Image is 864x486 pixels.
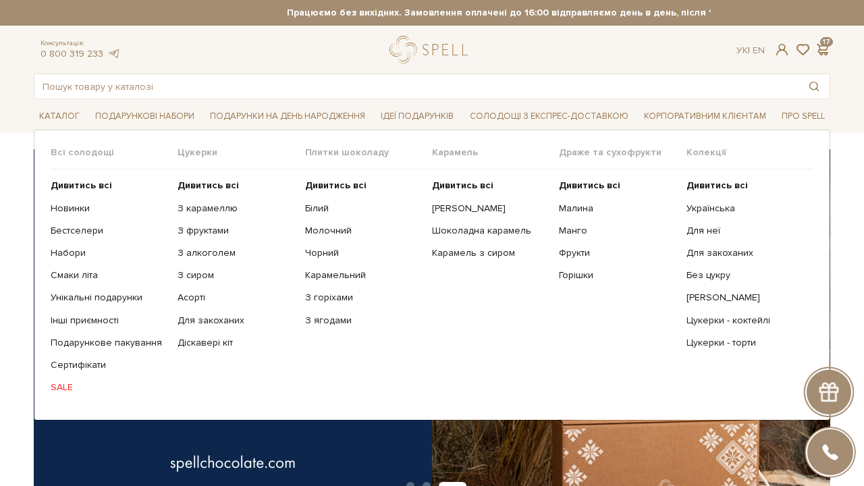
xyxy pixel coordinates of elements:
a: Дивитись всі [686,180,803,192]
a: Діскавері кіт [178,337,294,349]
a: Цукерки - торти [686,337,803,349]
a: Асорті [178,292,294,304]
a: З алкоголем [178,247,294,259]
a: [PERSON_NAME] [432,202,549,215]
a: Дивитись всі [305,180,422,192]
a: Українська [686,202,803,215]
a: Цукерки - коктейлі [686,315,803,327]
a: Карамель з сиром [432,247,549,259]
a: Дивитись всі [51,180,167,192]
span: Подарунки на День народження [205,106,371,127]
a: Чорний [305,247,422,259]
a: [PERSON_NAME] [686,292,803,304]
a: Для неї [686,225,803,237]
a: Унікальні подарунки [51,292,167,304]
a: SALE [51,381,167,394]
a: Молочний [305,225,422,237]
span: | [748,45,750,56]
a: Сертифікати [51,359,167,371]
span: Консультація: [40,39,120,48]
a: Карамельний [305,269,422,281]
a: Новинки [51,202,167,215]
span: Подарункові набори [90,106,200,127]
span: Драже та сухофрукти [559,146,686,159]
b: Дивитись всі [178,180,239,191]
a: telegram [107,48,120,59]
b: Дивитись всі [686,180,748,191]
a: Дивитись всі [432,180,549,192]
a: Інші приємності [51,315,167,327]
a: Малина [559,202,676,215]
a: З карамеллю [178,202,294,215]
a: Дивитись всі [559,180,676,192]
a: З ягодами [305,315,422,327]
div: Ук [736,45,765,57]
span: Цукерки [178,146,304,159]
a: Для закоханих [686,247,803,259]
a: 0 800 319 233 [40,48,103,59]
span: Ідеї подарунків [375,106,459,127]
a: Манго [559,225,676,237]
span: Плитки шоколаду [305,146,432,159]
a: Білий [305,202,422,215]
a: Смаки літа [51,269,167,281]
b: Дивитись всі [432,180,493,191]
a: En [753,45,765,56]
span: Карамель [432,146,559,159]
a: Корпоративним клієнтам [639,105,772,128]
a: З сиром [178,269,294,281]
div: Каталог [34,130,830,421]
input: Пошук товару у каталозі [34,74,799,99]
a: З горіхами [305,292,422,304]
a: Бестселери [51,225,167,237]
span: Про Spell [776,106,830,127]
b: Дивитись всі [51,180,112,191]
a: Солодощі з експрес-доставкою [464,105,634,128]
b: Дивитись всі [305,180,367,191]
span: Каталог [34,106,85,127]
a: Набори [51,247,167,259]
a: Дивитись всі [178,180,294,192]
b: Дивитись всі [559,180,620,191]
span: Всі солодощі [51,146,178,159]
a: Для закоханих [178,315,294,327]
a: Горішки [559,269,676,281]
button: Пошук товару у каталозі [799,74,830,99]
a: Без цукру [686,269,803,281]
a: Подарункове пакування [51,337,167,349]
a: Фрукти [559,247,676,259]
a: З фруктами [178,225,294,237]
span: Колекції [686,146,813,159]
a: Шоколадна карамель [432,225,549,237]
